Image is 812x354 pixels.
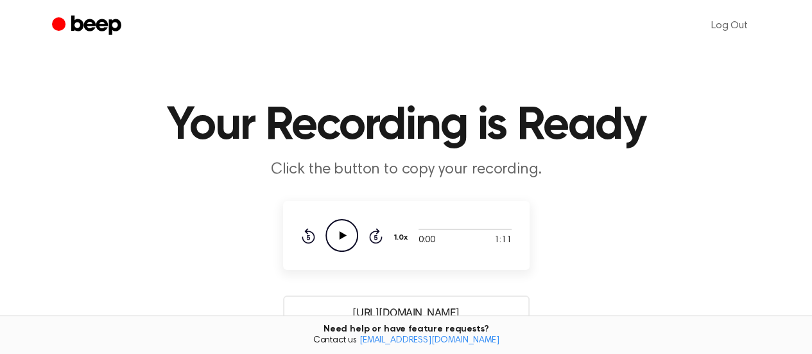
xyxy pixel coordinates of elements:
button: 1.0x [393,227,413,249]
a: Log Out [698,10,761,41]
span: 1:11 [494,234,511,247]
span: Contact us [8,335,804,347]
p: Click the button to copy your recording. [160,159,653,181]
a: [EMAIL_ADDRESS][DOMAIN_NAME] [359,336,499,345]
h1: Your Recording is Ready [78,103,735,149]
a: Beep [52,13,125,39]
span: 0:00 [419,234,435,247]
